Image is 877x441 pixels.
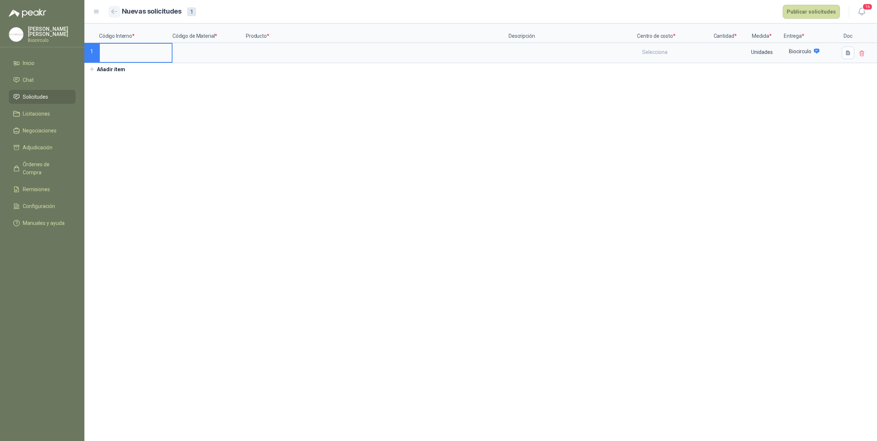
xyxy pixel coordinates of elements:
[9,182,76,196] a: Remisiones
[862,3,873,10] span: 16
[9,141,76,154] a: Adjudicación
[740,23,784,43] p: Medida
[9,107,76,121] a: Licitaciones
[855,5,868,18] button: 16
[784,23,839,43] p: Entrega
[9,90,76,104] a: Solicitudes
[23,143,52,152] span: Adjudicación
[28,38,76,43] p: Biocirculo
[23,219,65,227] span: Manuales y ayuda
[9,124,76,138] a: Negociaciones
[23,160,69,176] span: Órdenes de Compra
[9,199,76,213] a: Configuración
[783,5,840,19] button: Publicar solicitudes
[172,23,246,43] p: Código de Material
[246,23,509,43] p: Producto
[84,63,130,76] button: Añadir ítem
[23,59,34,67] span: Inicio
[9,157,76,179] a: Órdenes de Compra
[839,23,857,43] p: Doc
[23,110,50,118] span: Licitaciones
[9,9,46,18] img: Logo peakr
[710,23,740,43] p: Cantidad
[9,28,23,41] img: Company Logo
[122,6,182,17] h2: Nuevas solicitudes
[28,26,76,37] p: [PERSON_NAME] [PERSON_NAME]
[9,56,76,70] a: Inicio
[23,93,48,101] span: Solicitudes
[9,216,76,230] a: Manuales y ayuda
[187,7,196,16] div: 1
[99,23,172,43] p: Código Interno
[23,185,50,193] span: Remisiones
[23,202,55,210] span: Configuración
[23,127,57,135] span: Negociaciones
[509,23,637,43] p: Descripción
[789,49,811,54] p: Biocirculo
[9,73,76,87] a: Chat
[84,43,99,63] p: 1
[638,44,710,61] div: Selecciona
[23,76,34,84] span: Chat
[740,44,783,61] div: Unidades
[637,23,710,43] p: Centro de costo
